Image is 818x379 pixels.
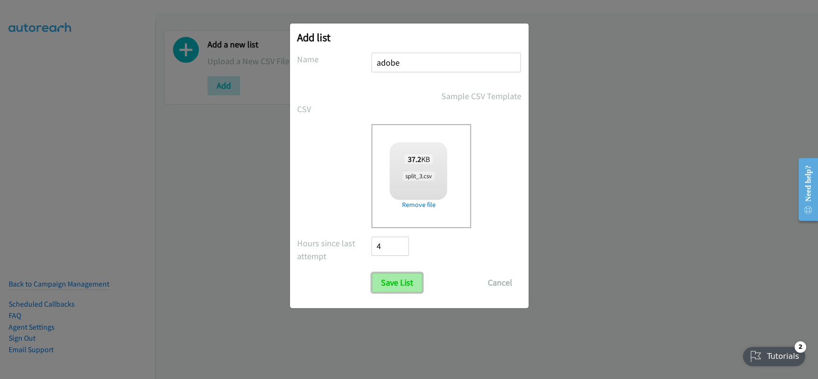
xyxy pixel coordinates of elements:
iframe: Checklist [737,337,811,372]
strong: 37.2 [407,154,421,164]
label: Name [297,53,372,66]
button: Cancel [479,273,521,292]
label: CSV [297,103,372,115]
a: Sample CSV Template [441,90,521,103]
label: Hours since last attempt [297,237,372,263]
a: Remove file [390,200,447,210]
h2: Add list [297,31,521,44]
iframe: Resource Center [791,151,818,228]
span: split_3.csv [403,172,435,181]
span: KB [404,154,433,164]
input: Save List [372,273,422,292]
